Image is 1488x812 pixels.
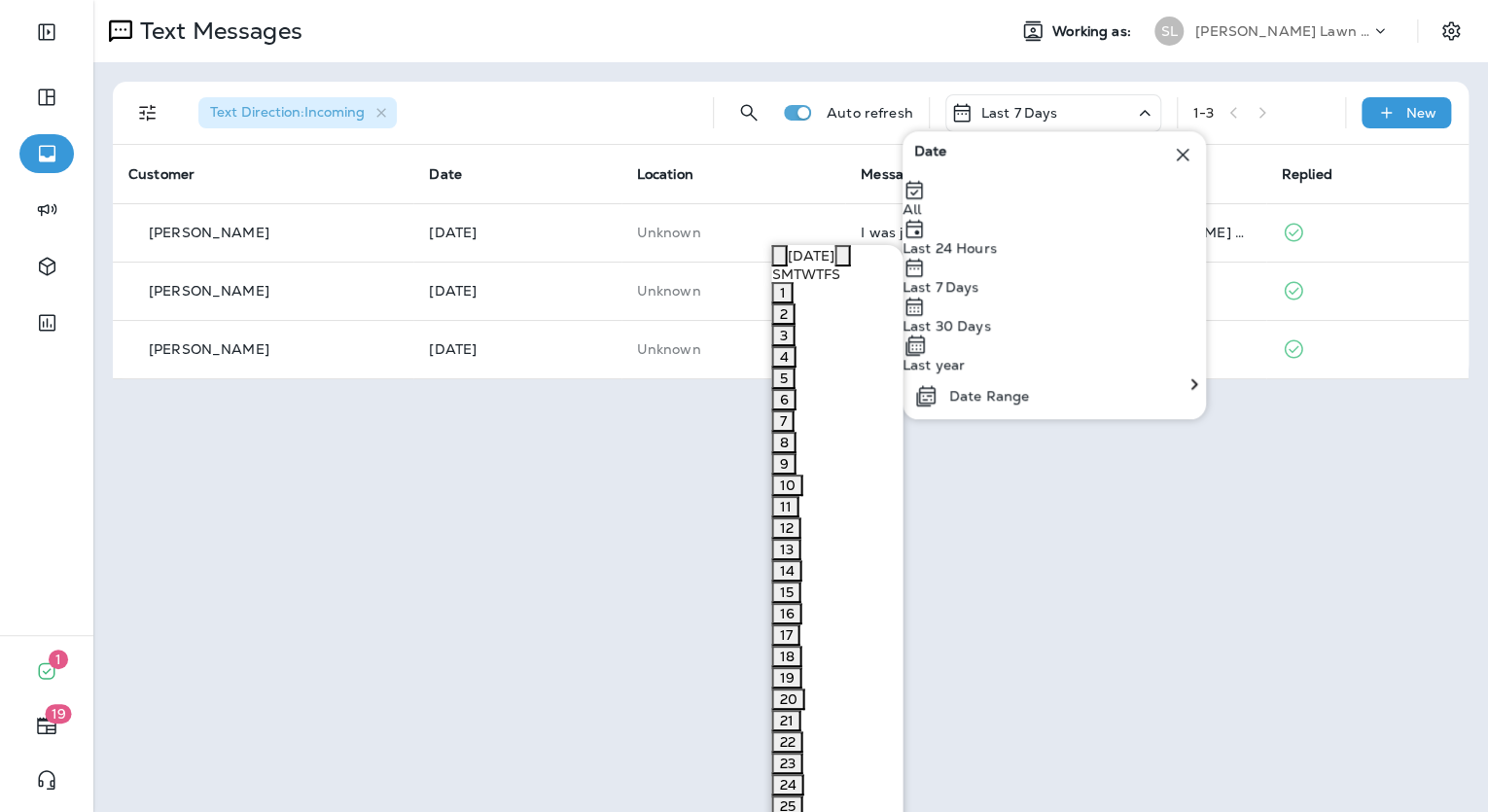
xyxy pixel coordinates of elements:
[771,517,800,539] button: 12
[771,688,804,710] button: 20
[771,282,793,303] button: 1
[128,165,195,183] span: Customer
[771,245,787,266] button: Previous month
[903,279,1206,295] p: Last 7 Days
[149,341,269,357] p: [PERSON_NAME]
[771,265,780,283] span: Sunday
[827,105,913,121] p: Auto refresh
[149,283,269,299] p: [PERSON_NAME]
[429,341,605,357] p: Aug 13, 2025 01:34 PM
[903,357,1206,372] p: Last year
[771,731,802,753] button: 22
[1406,105,1436,121] p: New
[19,652,74,690] button: 1
[19,13,74,52] button: Expand Sidebar
[637,283,830,299] p: This customer does not have a last location and the phone number they messaged is not assigned to...
[824,265,832,283] span: Friday
[771,624,799,646] button: 17
[981,105,1058,121] p: Last 7 Days
[1282,165,1332,183] span: Replied
[637,341,830,357] p: This customer does not have a last location and the phone number they messaged is not assigned to...
[1195,23,1370,39] p: [PERSON_NAME] Lawn & Landscape
[771,368,795,389] button: 5
[771,753,802,774] button: 23
[816,265,824,283] span: Thursday
[801,265,816,283] span: Wednesday
[429,283,605,299] p: Aug 18, 2025 11:22 AM
[781,265,794,283] span: Monday
[771,346,796,368] button: 4
[834,245,850,266] button: Next month
[198,97,397,128] div: Text Direction:Incoming
[771,560,801,582] button: 14
[771,453,796,475] button: 9
[132,17,302,46] p: Text Messages
[771,389,796,410] button: 6
[771,496,798,517] button: 11
[19,706,74,745] button: 19
[949,388,1029,404] p: Date Range
[771,646,801,667] button: 18
[903,318,1206,334] p: Last 30 Days
[771,475,802,496] button: 10
[637,165,693,183] span: Location
[794,265,801,283] span: Tuesday
[771,582,800,603] button: 15
[903,240,1206,256] p: Last 24 Hours
[771,603,801,624] button: 16
[210,103,365,121] span: Text Direction : Incoming
[1052,23,1135,40] span: Working as:
[429,165,462,183] span: Date
[49,650,68,669] span: 1
[1434,14,1469,49] button: Settings
[914,143,947,166] span: Date
[46,704,72,724] span: 19
[429,225,605,240] p: Aug 19, 2025 10:09 AM
[637,225,830,240] p: This customer does not have a last location and the phone number they messaged is not assigned to...
[149,225,269,240] p: [PERSON_NAME]
[771,303,795,325] button: 2
[729,93,768,132] button: Search Messages
[771,432,796,453] button: 8
[861,225,1250,240] div: I was just trying to get in touch with Gage about coming out to look at my yard about some other ...
[771,667,801,688] button: 19
[861,165,920,183] span: Message
[903,201,1206,217] p: All
[771,539,800,560] button: 13
[1193,105,1214,121] div: 1 - 3
[771,774,803,795] button: 24
[771,410,794,432] button: 7
[1154,17,1184,46] div: SL
[771,710,800,731] button: 21
[787,247,834,265] span: [DATE]
[771,325,795,346] button: 3
[128,93,167,132] button: Filters
[832,265,840,283] span: Saturday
